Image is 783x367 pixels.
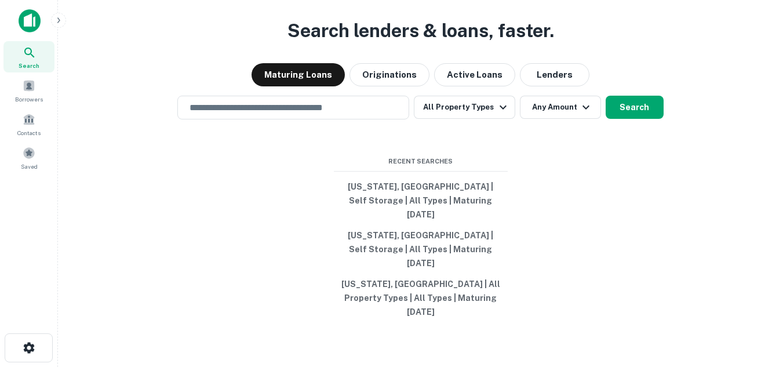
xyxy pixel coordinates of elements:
[3,108,54,140] a: Contacts
[3,75,54,106] a: Borrowers
[414,96,515,119] button: All Property Types
[19,9,41,32] img: capitalize-icon.png
[349,63,429,86] button: Originations
[287,17,554,45] h3: Search lenders & loans, faster.
[252,63,345,86] button: Maturing Loans
[3,142,54,173] a: Saved
[3,41,54,72] a: Search
[19,61,39,70] span: Search
[334,157,508,166] span: Recent Searches
[15,95,43,104] span: Borrowers
[17,128,41,137] span: Contacts
[334,176,508,225] button: [US_STATE], [GEOGRAPHIC_DATA] | Self Storage | All Types | Maturing [DATE]
[725,274,783,330] iframe: Chat Widget
[21,162,38,171] span: Saved
[520,96,601,119] button: Any Amount
[334,274,508,322] button: [US_STATE], [GEOGRAPHIC_DATA] | All Property Types | All Types | Maturing [DATE]
[434,63,515,86] button: Active Loans
[520,63,589,86] button: Lenders
[334,225,508,274] button: [US_STATE], [GEOGRAPHIC_DATA] | Self Storage | All Types | Maturing [DATE]
[606,96,664,119] button: Search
